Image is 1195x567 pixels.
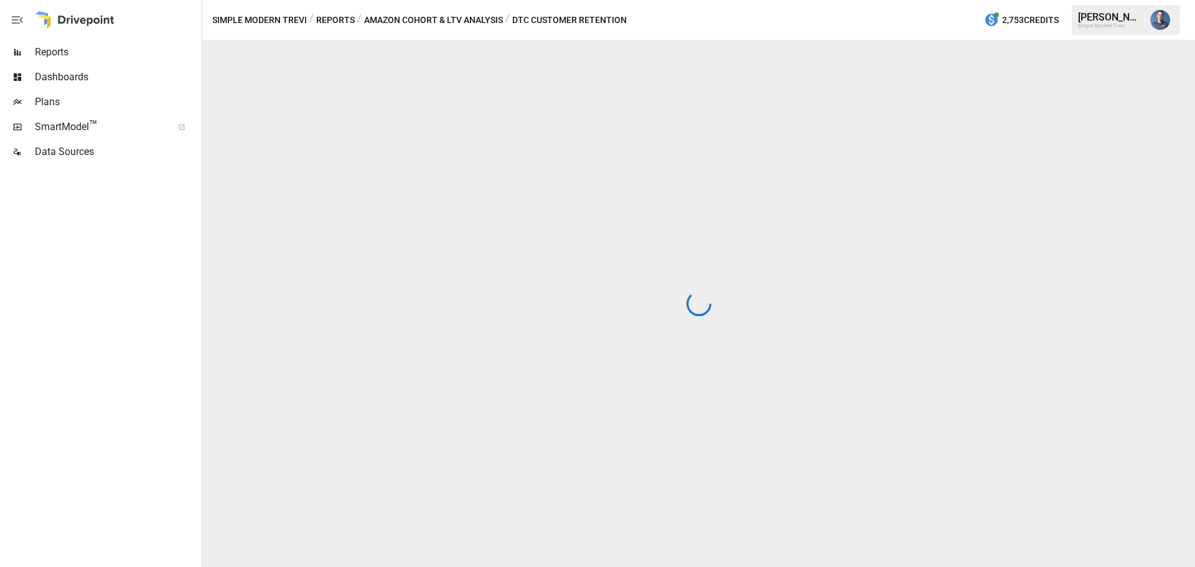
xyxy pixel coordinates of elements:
[505,12,510,28] div: /
[1078,23,1143,29] div: Simple Modern Trevi
[35,119,164,134] span: SmartModel
[979,9,1064,32] button: 2,753Credits
[35,45,199,60] span: Reports
[1078,11,1143,23] div: [PERSON_NAME]
[364,12,503,28] button: Amazon Cohort & LTV Analysis
[35,144,199,159] span: Data Sources
[89,118,98,133] span: ™
[1002,12,1059,28] span: 2,753 Credits
[1143,2,1178,37] button: Mike Beckham
[1150,10,1170,30] img: Mike Beckham
[316,12,355,28] button: Reports
[309,12,314,28] div: /
[357,12,362,28] div: /
[35,70,199,85] span: Dashboards
[35,95,199,110] span: Plans
[212,12,307,28] button: Simple Modern Trevi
